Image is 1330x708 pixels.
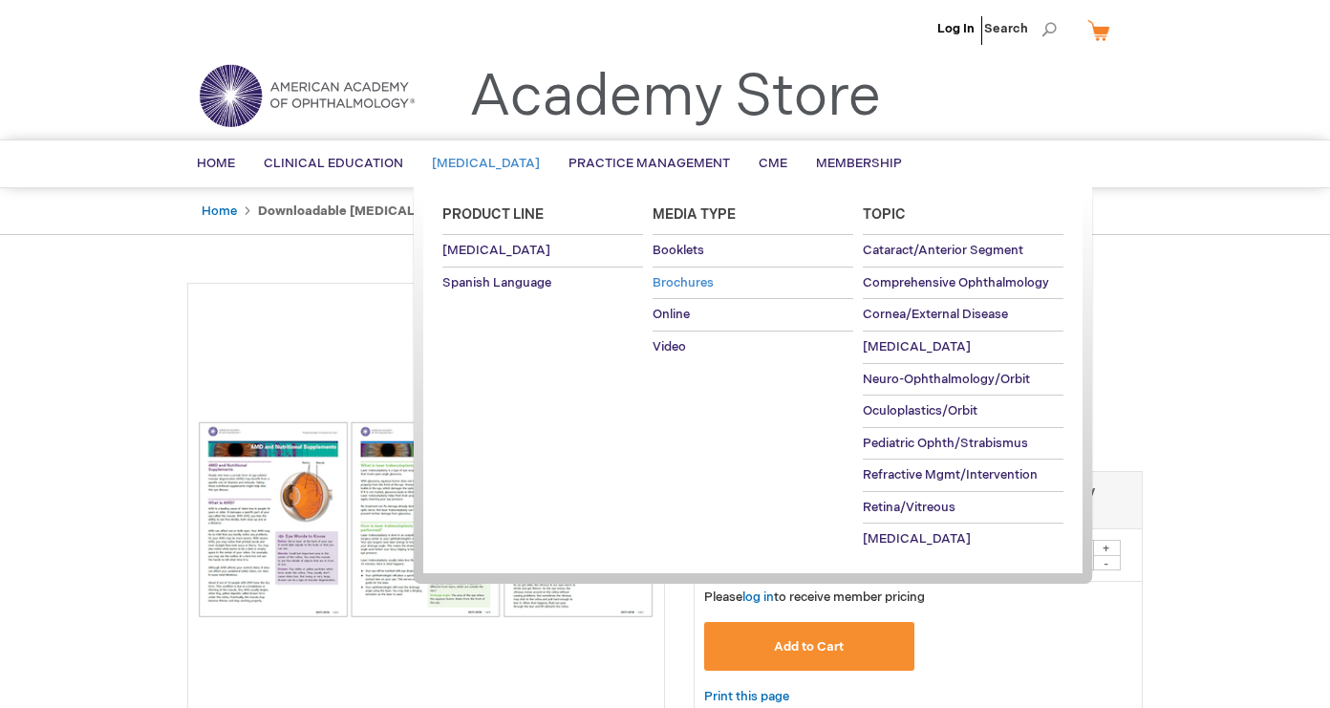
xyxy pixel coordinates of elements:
div: - [1092,555,1121,570]
span: Practice Management [568,156,730,171]
span: Search [984,10,1057,48]
span: CME [759,156,787,171]
span: [MEDICAL_DATA] [442,243,550,258]
span: Retina/Vitreous [863,500,955,515]
span: Cataract/Anterior Segment [863,243,1023,258]
span: Home [197,156,235,171]
div: + [1092,540,1121,556]
span: Comprehensive Ophthalmology [863,275,1049,290]
span: Oculoplastics/Orbit [863,403,977,418]
a: Log In [937,21,975,36]
span: Clinical Education [264,156,403,171]
span: Cornea/External Disease [863,307,1008,322]
span: Product Line [442,206,544,223]
span: Add to Cart [774,639,844,654]
span: Online [653,307,690,322]
span: Brochures [653,275,714,290]
strong: Downloadable [MEDICAL_DATA] Handout Subscription [258,204,596,219]
span: [MEDICAL_DATA] [863,339,971,354]
span: Spanish Language [442,275,551,290]
span: Media Type [653,206,736,223]
span: Topic [863,206,906,223]
span: [MEDICAL_DATA] [863,531,971,547]
span: Membership [816,156,902,171]
a: log in [742,590,774,605]
a: Home [202,204,237,219]
span: Neuro-Ophthalmology/Orbit [863,372,1030,387]
span: Video [653,339,686,354]
button: Add to Cart [704,622,914,671]
span: Booklets [653,243,704,258]
img: Downloadable Patient Education Handout Subscription [198,421,654,617]
span: [MEDICAL_DATA] [432,156,540,171]
span: Refractive Mgmt/Intervention [863,467,1038,483]
span: Please to receive member pricing [704,590,925,605]
a: Academy Store [469,63,881,132]
span: Pediatric Ophth/Strabismus [863,436,1028,451]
